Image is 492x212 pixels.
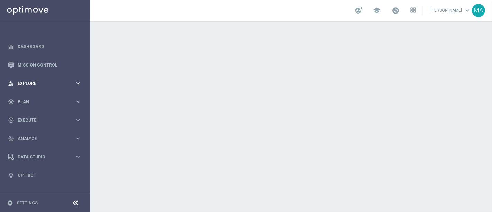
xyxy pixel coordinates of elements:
i: settings [7,200,13,206]
div: Optibot [8,166,81,184]
i: track_changes [8,135,14,142]
div: MA [472,4,485,17]
i: keyboard_arrow_right [75,153,81,160]
button: person_search Explore keyboard_arrow_right [8,81,82,86]
span: Plan [18,100,75,104]
div: Execute [8,117,75,123]
span: Data Studio [18,155,75,159]
button: equalizer Dashboard [8,44,82,50]
div: Analyze [8,135,75,142]
button: gps_fixed Plan keyboard_arrow_right [8,99,82,105]
i: gps_fixed [8,99,14,105]
div: Mission Control [8,56,81,74]
i: keyboard_arrow_right [75,80,81,87]
i: keyboard_arrow_right [75,117,81,123]
div: Explore [8,80,75,87]
span: Execute [18,118,75,122]
span: Explore [18,81,75,86]
i: keyboard_arrow_right [75,98,81,105]
a: [PERSON_NAME]keyboard_arrow_down [430,5,472,16]
span: keyboard_arrow_down [464,7,471,14]
a: Dashboard [18,37,81,56]
button: lightbulb Optibot [8,173,82,178]
div: Dashboard [8,37,81,56]
span: school [373,7,381,14]
a: Settings [17,201,38,205]
i: play_circle_outline [8,117,14,123]
button: Mission Control [8,62,82,68]
a: Mission Control [18,56,81,74]
i: equalizer [8,44,14,50]
button: play_circle_outline Execute keyboard_arrow_right [8,117,82,123]
button: track_changes Analyze keyboard_arrow_right [8,136,82,141]
a: Optibot [18,166,81,184]
div: Plan [8,99,75,105]
div: Data Studio [8,154,75,160]
button: Data Studio keyboard_arrow_right [8,154,82,160]
i: person_search [8,80,14,87]
span: Analyze [18,136,75,141]
i: lightbulb [8,172,14,178]
i: keyboard_arrow_right [75,135,81,142]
